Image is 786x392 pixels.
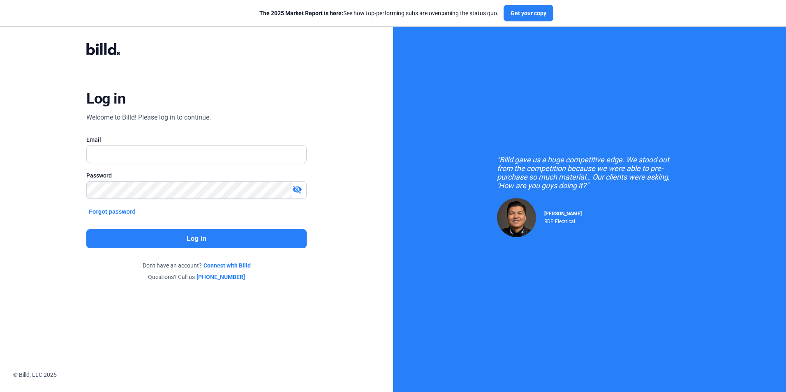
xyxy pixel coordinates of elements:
div: Questions? Call us [86,273,306,281]
div: "Billd gave us a huge competitive edge. We stood out from the competition because we were able to... [497,155,682,190]
img: Raul Pacheco [497,198,536,237]
div: See how top-performing subs are overcoming the status quo. [259,9,499,17]
span: The 2025 Market Report is here: [259,10,343,16]
div: Log in [86,90,125,108]
span: [PERSON_NAME] [544,211,582,217]
div: RDP Electrical [544,217,582,224]
button: Forgot password [86,207,138,216]
a: Connect with Billd [203,261,251,270]
div: Password [86,171,306,180]
button: Get your copy [504,5,553,21]
button: Log in [86,229,306,248]
a: [PHONE_NUMBER] [196,273,245,281]
div: Don't have an account? [86,261,306,270]
div: Email [86,136,306,144]
div: Welcome to Billd! Please log in to continue. [86,113,211,122]
mat-icon: visibility_off [292,184,302,194]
